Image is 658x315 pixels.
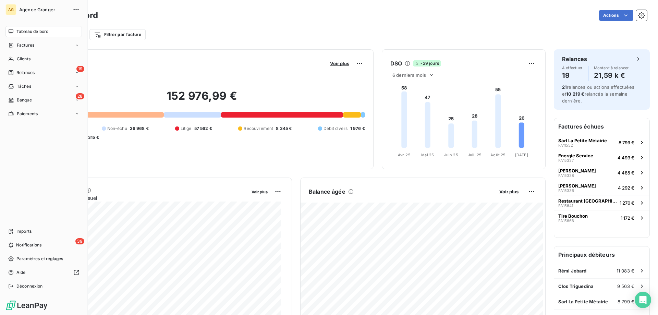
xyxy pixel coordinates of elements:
span: Tâches [17,83,31,89]
span: FA11552 [558,143,573,147]
span: [PERSON_NAME] [558,168,596,173]
span: À effectuer [562,66,583,70]
h6: Relances [562,55,587,63]
button: Tire BouchonFA156661 172 € [554,210,649,225]
span: 1 270 € [620,200,634,206]
h2: 152 976,99 € [39,89,365,110]
span: 11 083 € [617,268,634,274]
button: Sarl La Petite MétairieFA115528 799 € [554,135,649,150]
span: 1 172 € [621,215,634,221]
span: 26 968 € [130,125,149,132]
span: Recouvrement [244,125,273,132]
span: Energie Service [558,153,593,158]
img: Logo LeanPay [5,300,48,311]
h4: 21,59 k € [594,70,629,81]
span: FA15338 [558,173,574,178]
button: Filtrer par facture [89,29,146,40]
span: Banque [17,97,32,103]
span: Rémi Jobard [558,268,587,274]
button: Voir plus [249,189,270,195]
tspan: Août 25 [490,153,505,157]
h4: 19 [562,70,583,81]
span: Non-échu [107,125,127,132]
span: Notifications [16,242,41,248]
span: 21 [562,84,567,90]
div: AG [5,4,16,15]
span: Imports [16,228,32,234]
span: FA15336 [558,189,574,193]
span: 4 493 € [618,155,634,160]
span: Montant à relancer [594,66,629,70]
span: 8 799 € [619,140,634,145]
button: Energie ServiceFA153374 493 € [554,150,649,165]
span: 8 799 € [618,299,634,304]
span: Clos Triguedina [558,283,594,289]
span: 6 derniers mois [392,72,426,78]
span: -29 jours [413,60,441,66]
span: 1 976 € [350,125,365,132]
span: Tableau de bord [16,28,48,35]
span: FA15337 [558,158,574,162]
span: Restaurant [GEOGRAPHIC_DATA] [558,198,617,204]
button: Voir plus [328,60,351,66]
span: Paramètres et réglages [16,256,63,262]
a: Aide [5,267,82,278]
span: Clients [17,56,31,62]
span: 4 292 € [618,185,634,191]
span: Relances [16,70,35,76]
h6: Factures échues [554,118,649,135]
span: relances ou actions effectuées et relancés la semaine dernière. [562,84,634,104]
span: Paiements [17,111,38,117]
span: Aide [16,269,26,276]
tspan: Mai 25 [421,153,434,157]
span: Voir plus [252,190,268,194]
tspan: Juin 25 [444,153,458,157]
span: 8 345 € [276,125,292,132]
span: Déconnexion [16,283,43,289]
span: 9 563 € [617,283,634,289]
h6: Principaux débiteurs [554,246,649,263]
button: Restaurant [GEOGRAPHIC_DATA]FA156411 270 € [554,195,649,210]
tspan: [DATE] [515,153,528,157]
span: FA15641 [558,204,573,208]
button: [PERSON_NAME]FA153364 292 € [554,180,649,195]
button: Voir plus [497,189,521,195]
h6: Balance âgée [309,187,345,196]
tspan: Juil. 25 [468,153,482,157]
span: FA15666 [558,219,574,223]
tspan: Avr. 25 [398,153,411,157]
span: -315 € [86,134,99,141]
span: 4 485 € [618,170,634,175]
span: 28 [76,93,84,99]
span: [PERSON_NAME] [558,183,596,189]
button: [PERSON_NAME]FA153384 485 € [554,165,649,180]
span: Sarl La Petite Métairie [558,299,608,304]
span: 10 219 € [566,91,584,97]
span: 19 [76,66,84,72]
span: 57 562 € [194,125,212,132]
span: Débit divers [324,125,348,132]
span: Agence Granger [19,7,69,12]
span: Litige [181,125,192,132]
span: Sarl La Petite Métairie [558,138,607,143]
span: 39 [75,238,84,244]
span: Tire Bouchon [558,213,588,219]
h6: DSO [390,59,402,68]
button: Actions [599,10,633,21]
div: Open Intercom Messenger [635,292,651,308]
span: Voir plus [330,61,349,66]
span: Chiffre d'affaires mensuel [39,194,247,202]
span: Voir plus [499,189,519,194]
span: Factures [17,42,34,48]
